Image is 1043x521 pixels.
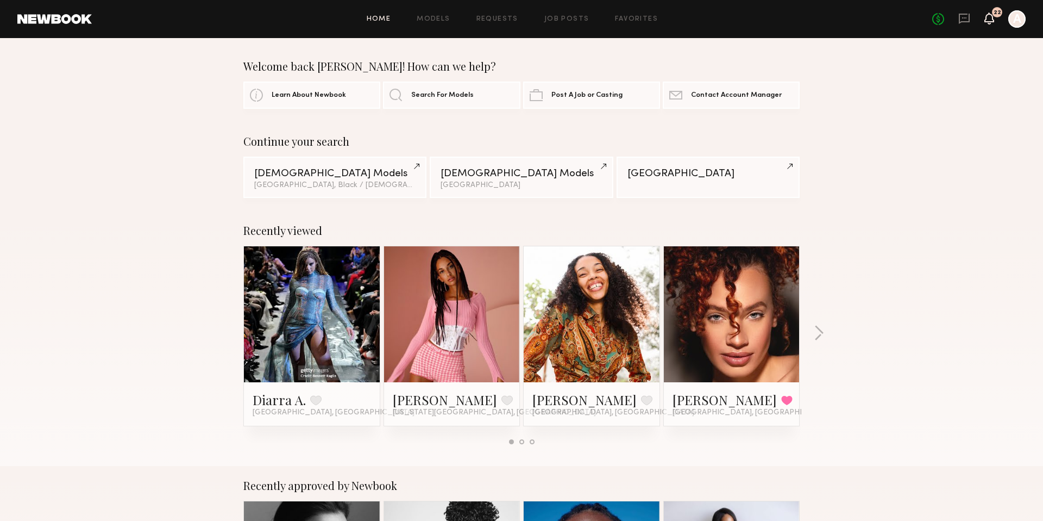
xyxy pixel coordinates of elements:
[994,10,1001,16] div: 22
[254,169,416,179] div: [DEMOGRAPHIC_DATA] Models
[544,16,589,23] a: Job Posts
[272,92,346,99] span: Learn About Newbook
[254,182,416,189] div: [GEOGRAPHIC_DATA], Black / [DEMOGRAPHIC_DATA]
[615,16,658,23] a: Favorites
[551,92,623,99] span: Post A Job or Casting
[1008,10,1026,28] a: A
[393,391,497,408] a: [PERSON_NAME]
[243,479,800,492] div: Recently approved by Newbook
[243,60,800,73] div: Welcome back [PERSON_NAME]! How can we help?
[383,82,520,109] a: Search For Models
[243,157,426,198] a: [DEMOGRAPHIC_DATA] Models[GEOGRAPHIC_DATA], Black / [DEMOGRAPHIC_DATA]
[367,16,391,23] a: Home
[430,157,613,198] a: [DEMOGRAPHIC_DATA] Models[GEOGRAPHIC_DATA]
[532,408,694,417] span: [GEOGRAPHIC_DATA], [GEOGRAPHIC_DATA]
[627,169,789,179] div: [GEOGRAPHIC_DATA]
[617,157,800,198] a: [GEOGRAPHIC_DATA]
[691,92,782,99] span: Contact Account Manager
[417,16,450,23] a: Models
[441,182,602,189] div: [GEOGRAPHIC_DATA]
[243,224,800,237] div: Recently viewed
[243,135,800,148] div: Continue your search
[411,92,474,99] span: Search For Models
[253,408,414,417] span: [GEOGRAPHIC_DATA], [GEOGRAPHIC_DATA]
[393,408,596,417] span: [US_STATE][GEOGRAPHIC_DATA], [GEOGRAPHIC_DATA]
[663,82,800,109] a: Contact Account Manager
[523,82,660,109] a: Post A Job or Casting
[441,169,602,179] div: [DEMOGRAPHIC_DATA] Models
[532,391,637,408] a: [PERSON_NAME]
[243,82,380,109] a: Learn About Newbook
[673,391,777,408] a: [PERSON_NAME]
[476,16,518,23] a: Requests
[673,408,834,417] span: [GEOGRAPHIC_DATA], [GEOGRAPHIC_DATA]
[253,391,306,408] a: Diarra A.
